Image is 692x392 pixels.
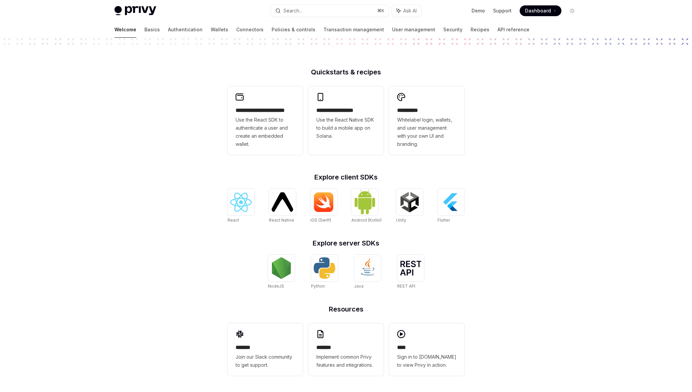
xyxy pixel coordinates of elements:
a: React NativeReact Native [269,189,296,224]
a: FlutterFlutter [438,189,464,224]
a: User management [392,22,435,38]
a: Transaction management [323,22,384,38]
a: Policies & controls [272,22,315,38]
a: ****Sign in to [DOMAIN_NAME] to view Privy in action. [389,323,464,376]
span: React Native [269,218,294,223]
button: Toggle dark mode [567,5,578,16]
a: Dashboard [520,5,561,16]
span: Android (Kotlin) [351,218,382,223]
a: Wallets [211,22,228,38]
span: Implement common Privy features and integrations. [316,353,376,369]
a: UnityUnity [396,189,423,224]
span: REST API [397,284,415,289]
img: React [230,193,252,212]
span: Python [311,284,325,289]
div: Search... [283,7,302,15]
a: Demo [472,7,485,14]
span: Ask AI [403,7,417,14]
a: iOS (Swift)iOS (Swift) [310,189,337,224]
a: **** **Implement common Privy features and integrations. [308,323,384,376]
span: Dashboard [525,7,551,14]
span: Flutter [438,218,450,223]
img: Android (Kotlin) [354,189,376,215]
a: ReactReact [228,189,254,224]
a: Connectors [236,22,264,38]
a: **** *****Whitelabel login, wallets, and user management with your own UI and branding. [389,86,464,155]
img: NodeJS [271,257,292,279]
a: PythonPython [311,255,338,290]
a: REST APIREST API [397,255,424,290]
a: Support [493,7,512,14]
img: iOS (Swift) [313,192,335,212]
a: Authentication [168,22,203,38]
a: API reference [497,22,529,38]
a: NodeJSNodeJS [268,255,295,290]
a: Android (Kotlin)Android (Kotlin) [351,189,382,224]
a: **** **Join our Slack community to get support. [228,323,303,376]
span: Sign in to [DOMAIN_NAME] to view Privy in action. [397,353,456,369]
h2: Quickstarts & recipes [228,69,464,75]
span: React [228,218,239,223]
span: Use the React Native SDK to build a mobile app on Solana. [316,116,376,140]
button: Ask AI [392,5,421,17]
a: Recipes [471,22,489,38]
a: JavaJava [354,255,381,290]
span: NodeJS [268,284,284,289]
h2: Explore server SDKs [228,240,464,247]
h2: Explore client SDKs [228,174,464,181]
span: Unity [396,218,406,223]
img: React Native [272,192,293,211]
a: **** **** **** ***Use the React Native SDK to build a mobile app on Solana. [308,86,384,155]
img: REST API [400,261,421,275]
span: Join our Slack community to get support. [236,353,295,369]
button: Search...⌘K [271,5,388,17]
img: Flutter [440,191,462,213]
a: Basics [144,22,160,38]
span: Use the React SDK to authenticate a user and create an embedded wallet. [236,116,295,148]
img: Java [357,257,378,279]
h2: Resources [228,306,464,313]
span: iOS (Swift) [310,218,331,223]
img: light logo [114,6,156,15]
a: Security [443,22,462,38]
img: Unity [399,191,420,213]
span: Java [354,284,364,289]
img: Python [314,257,335,279]
span: ⌘ K [377,8,384,13]
span: Whitelabel login, wallets, and user management with your own UI and branding. [397,116,456,148]
a: Welcome [114,22,136,38]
